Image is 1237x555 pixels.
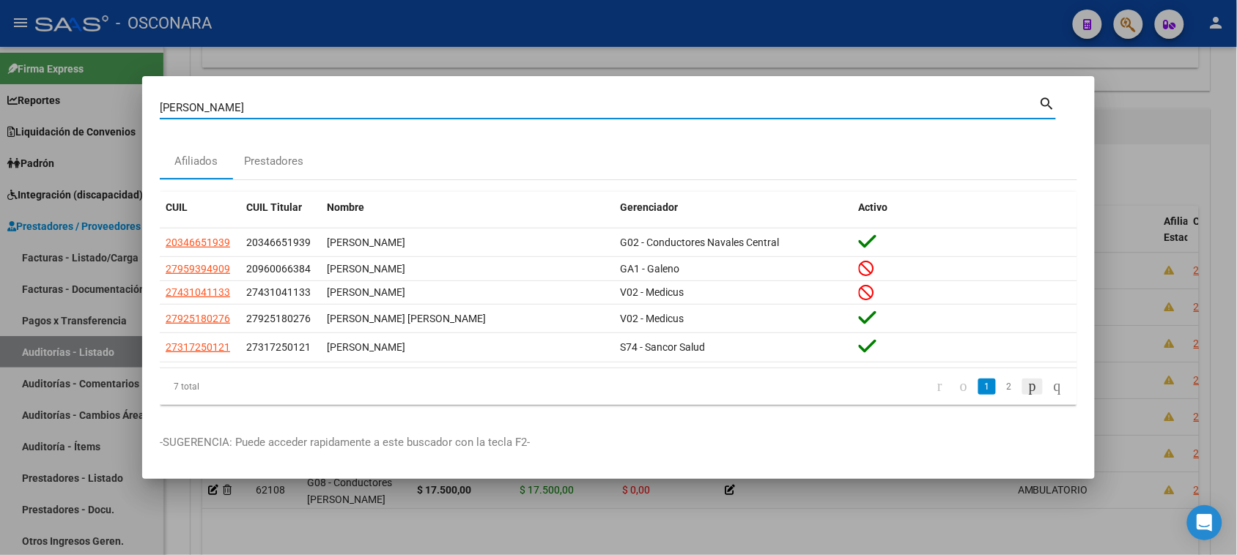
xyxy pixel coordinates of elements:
span: CUIL Titular [246,201,302,213]
div: 7 total [160,368,341,405]
span: Activo [859,201,888,213]
a: go to last page [1047,379,1068,395]
a: go to previous page [953,379,974,395]
mat-icon: search [1039,94,1056,111]
datatable-header-cell: Nombre [321,192,614,223]
span: GA1 - Galeno [620,263,679,275]
span: 27317250121 [166,341,230,353]
span: Nombre [327,201,364,213]
span: S74 - Sancor Salud [620,341,705,353]
p: -SUGERENCIA: Puede acceder rapidamente a este buscador con la tecla F2- [160,434,1077,451]
datatable-header-cell: CUIL [160,192,240,223]
datatable-header-cell: Gerenciador [614,192,853,223]
div: [PERSON_NAME] [PERSON_NAME] [327,310,608,327]
span: 20346651939 [246,236,311,248]
div: [PERSON_NAME] [327,284,608,301]
a: 1 [978,379,996,395]
a: 2 [1000,379,1018,395]
div: [PERSON_NAME] [327,339,608,356]
span: 27925180276 [166,313,230,324]
span: V02 - Medicus [620,313,684,324]
span: CUIL [166,201,188,213]
datatable-header-cell: Activo [853,192,1077,223]
div: Prestadores [244,153,303,170]
span: 27959394909 [166,263,230,275]
div: Open Intercom Messenger [1187,505,1222,540]
div: [PERSON_NAME] [327,261,608,277]
span: Gerenciador [620,201,678,213]
span: 27431041133 [246,286,311,298]
li: page 1 [976,374,998,399]
div: Afiliados [175,153,218,170]
span: 27431041133 [166,286,230,298]
datatable-header-cell: CUIL Titular [240,192,321,223]
a: go to first page [931,379,949,395]
div: [PERSON_NAME] [327,234,608,251]
span: G02 - Conductores Navales Central [620,236,779,248]
span: 27925180276 [246,313,311,324]
span: 20346651939 [166,236,230,248]
li: page 2 [998,374,1020,399]
span: V02 - Medicus [620,286,684,298]
span: 20960066384 [246,263,311,275]
a: go to next page [1022,379,1043,395]
span: 27317250121 [246,341,311,353]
